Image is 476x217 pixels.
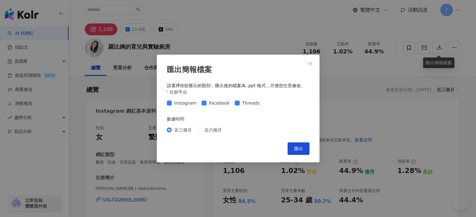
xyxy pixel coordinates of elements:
[172,100,199,106] span: Instagram
[172,126,194,133] span: 近三個月
[308,61,313,66] span: close
[304,57,317,70] button: Close
[207,100,232,106] span: Facebook
[167,83,310,89] div: 請選擇你欲匯出的類別，匯出後的檔案為 .ppt 格式，方便您任意修改。
[167,65,310,75] div: 匯出簡報檔案
[288,142,310,155] button: 匯出
[167,89,192,96] label: 社群平台
[202,126,224,133] span: 近六個月
[167,116,189,122] label: 數據時間
[294,146,303,151] span: 匯出
[240,100,262,106] span: Threads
